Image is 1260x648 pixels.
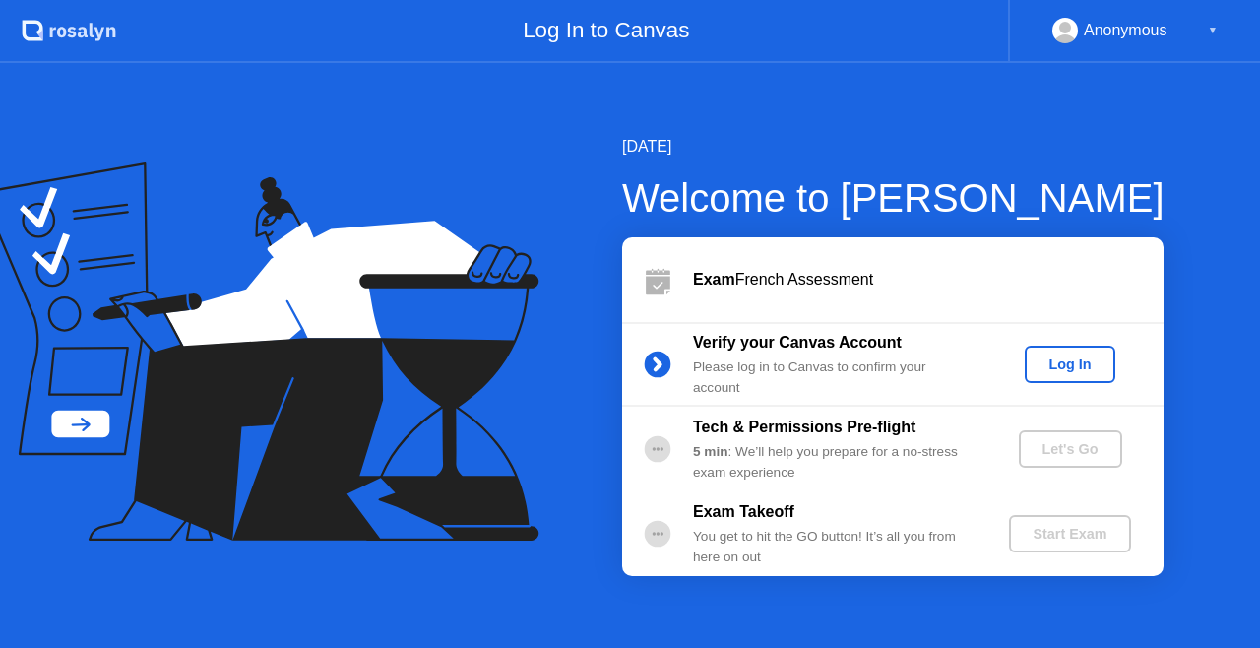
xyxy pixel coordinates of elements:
button: Let's Go [1019,430,1122,468]
button: Log In [1025,346,1114,383]
div: Anonymous [1084,18,1167,43]
div: Let's Go [1027,441,1114,457]
div: Welcome to [PERSON_NAME] [622,168,1165,227]
b: Exam [693,271,735,288]
div: Please log in to Canvas to confirm your account [693,357,976,398]
b: Exam Takeoff [693,503,794,520]
div: You get to hit the GO button! It’s all you from here on out [693,527,976,567]
b: Verify your Canvas Account [693,334,902,351]
div: [DATE] [622,135,1165,159]
b: Tech & Permissions Pre-flight [693,419,915,435]
b: 5 min [693,444,728,459]
div: Log In [1033,356,1106,372]
div: ▼ [1208,18,1218,43]
button: Start Exam [1009,515,1130,552]
div: French Assessment [693,268,1164,292]
div: Start Exam [1017,526,1122,542]
div: : We’ll help you prepare for a no-stress exam experience [693,442,976,483]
